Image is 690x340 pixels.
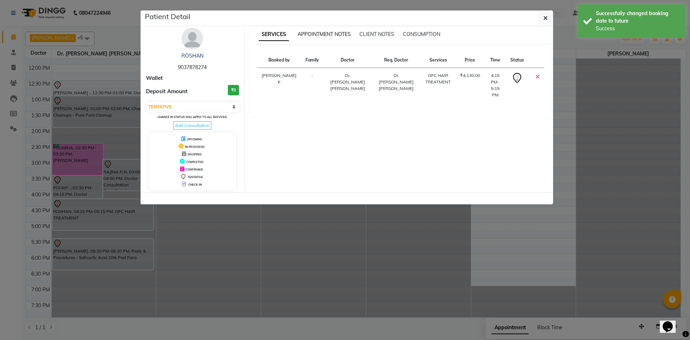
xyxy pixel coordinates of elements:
th: Req. Doctor [372,53,420,68]
th: Doctor [323,53,372,68]
span: Deposit Amount [146,87,188,96]
span: CONFIRMED [186,168,203,171]
small: Change in status will apply to all services. [157,115,227,119]
span: CLIENT NOTES [359,31,394,37]
span: APPOINTMENT NOTES [298,31,351,37]
span: CONSUMPTION [403,31,440,37]
span: CHECK-IN [188,183,202,186]
span: Add Consultation [173,121,211,130]
h3: ₹0 [228,85,239,95]
span: Dr. [PERSON_NAME] [PERSON_NAME] [330,73,365,91]
img: avatar [181,28,203,49]
span: IN PROGRESS [185,145,204,149]
span: 9037878274 [178,64,207,71]
th: Price [456,53,484,68]
div: GFC HAIR TREATMENT [425,72,451,85]
th: Booked by [257,53,301,68]
div: Successfully changed booking date to future [596,10,680,25]
td: 4:15 PM-5:15 PM [484,68,506,103]
th: Services [421,53,456,68]
span: UPCOMING [187,137,202,141]
span: TENTATIVE [188,175,203,179]
a: ROSHAN [181,53,203,59]
span: Dr. [PERSON_NAME] [PERSON_NAME] [379,73,414,91]
th: Status [506,53,528,68]
td: - [301,68,323,103]
span: COMPLETED [186,160,203,164]
span: Wallet [146,74,163,82]
div: Success [596,25,680,32]
th: Family [301,53,323,68]
span: SERVICES [259,28,289,41]
iframe: chat widget [660,311,683,333]
h5: Patient Detail [145,11,190,22]
span: DROPPED [188,153,202,156]
td: [PERSON_NAME] K [257,68,301,103]
th: Time [484,53,506,68]
div: ₹4,130.00 [460,72,480,79]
